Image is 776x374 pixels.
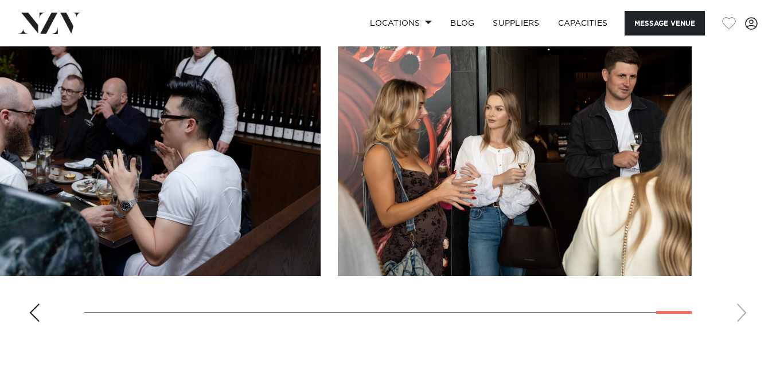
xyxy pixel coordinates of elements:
a: BLOG [441,11,483,36]
a: SUPPLIERS [483,11,548,36]
a: Locations [361,11,441,36]
button: Message Venue [625,11,705,36]
a: Capacities [549,11,617,36]
swiper-slide: 28 / 28 [338,17,692,276]
img: nzv-logo.png [18,13,81,33]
